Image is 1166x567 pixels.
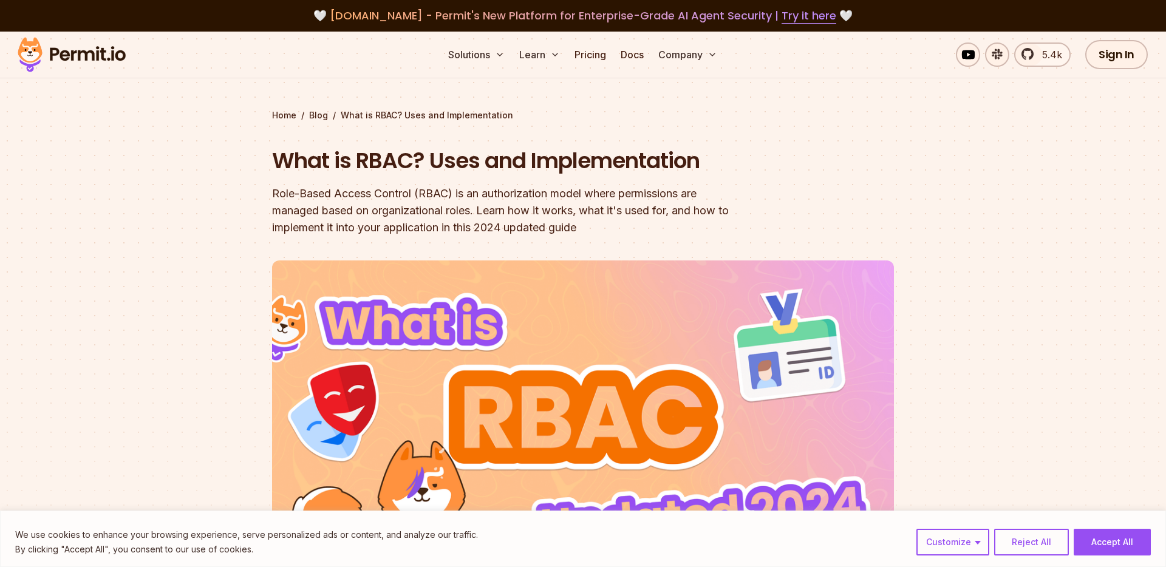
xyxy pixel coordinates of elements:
button: Company [653,42,722,67]
a: Home [272,109,296,121]
a: 5.4k [1014,42,1071,67]
a: Sign In [1085,40,1148,69]
p: By clicking "Accept All", you consent to our use of cookies. [15,542,478,557]
a: Try it here [782,8,836,24]
div: / / [272,109,894,121]
h1: What is RBAC? Uses and Implementation [272,146,738,176]
button: Learn [514,42,565,67]
button: Customize [916,529,989,555]
span: [DOMAIN_NAME] - Permit's New Platform for Enterprise-Grade AI Agent Security | [330,8,836,23]
p: We use cookies to enhance your browsing experience, serve personalized ads or content, and analyz... [15,528,478,542]
img: Permit logo [12,34,131,75]
button: Accept All [1074,529,1151,555]
a: Pricing [570,42,611,67]
button: Solutions [443,42,510,67]
a: Blog [309,109,328,121]
button: Reject All [994,529,1069,555]
a: Docs [616,42,649,67]
div: 🤍 🤍 [29,7,1137,24]
div: Role-Based Access Control (RBAC) is an authorization model where permissions are managed based on... [272,185,738,236]
span: 5.4k [1035,47,1062,62]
